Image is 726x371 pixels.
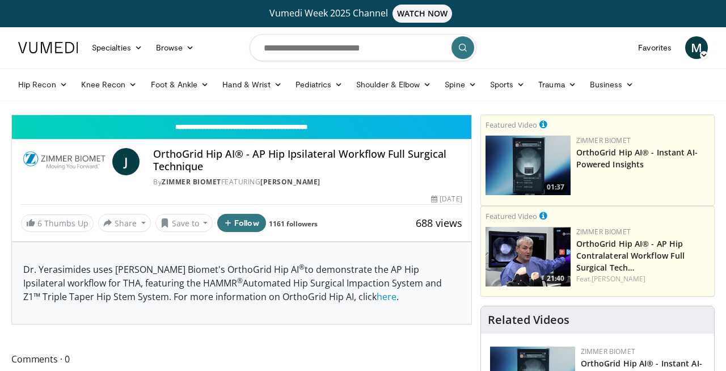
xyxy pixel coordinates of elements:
[543,182,568,192] span: 01:37
[592,274,645,284] a: [PERSON_NAME]
[37,218,42,229] span: 6
[153,177,462,187] div: By FEATURING
[377,290,396,303] a: here
[631,36,678,59] a: Favorites
[260,177,320,187] a: [PERSON_NAME]
[543,273,568,284] span: 21:40
[250,34,476,61] input: Search topics, interventions
[685,36,708,59] a: M
[237,276,243,285] sup: ®
[21,214,94,232] a: 6 Thumbs Up
[483,73,532,96] a: Sports
[217,214,266,232] button: Follow
[18,42,78,53] img: VuMedi Logo
[85,36,149,59] a: Specialties
[21,148,108,175] img: Zimmer Biomet
[531,73,583,96] a: Trauma
[576,274,710,284] div: Feat.
[289,73,349,96] a: Pediatrics
[576,227,631,237] a: Zimmer Biomet
[438,73,483,96] a: Spine
[486,120,537,130] small: Featured Video
[112,148,140,175] a: J
[216,73,289,96] a: Hand & Wrist
[299,262,305,272] sup: ®
[576,136,631,145] a: Zimmer Biomet
[349,73,438,96] a: Shoulder & Elbow
[98,214,151,232] button: Share
[153,148,462,172] h4: OrthoGrid Hip AI® - AP Hip Ipsilateral Workflow Full Surgical Technique
[162,177,221,187] a: Zimmer Biomet
[11,352,472,366] span: Comments 0
[392,5,453,23] span: WATCH NOW
[576,147,698,170] a: OrthoGrid Hip AI® - Instant AI-Powered Insights
[431,194,462,204] div: [DATE]
[488,313,569,327] h4: Related Videos
[144,73,216,96] a: Foot & Ankle
[486,136,571,195] img: 51d03d7b-a4ba-45b7-9f92-2bfbd1feacc3.150x105_q85_crop-smart_upscale.jpg
[23,263,460,303] p: Dr. Yerasimides uses [PERSON_NAME] Biomet's OrthoGrid Hip AI to demonstrate the AP Hip Ipsilatera...
[416,216,462,230] span: 688 views
[583,73,641,96] a: Business
[74,73,144,96] a: Knee Recon
[581,347,635,356] a: Zimmer Biomet
[486,211,537,221] small: Featured Video
[11,73,74,96] a: Hip Recon
[149,36,201,59] a: Browse
[269,219,318,229] a: 1161 followers
[155,214,213,232] button: Save to
[486,227,571,286] a: 21:40
[20,5,706,23] a: Vumedi Week 2025 ChannelWATCH NOW
[576,238,685,273] a: OrthoGrid Hip AI® - AP Hip Contralateral Workflow Full Surgical Tech…
[486,136,571,195] a: 01:37
[486,227,571,286] img: 96a9cbbb-25ee-4404-ab87-b32d60616ad7.150x105_q85_crop-smart_upscale.jpg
